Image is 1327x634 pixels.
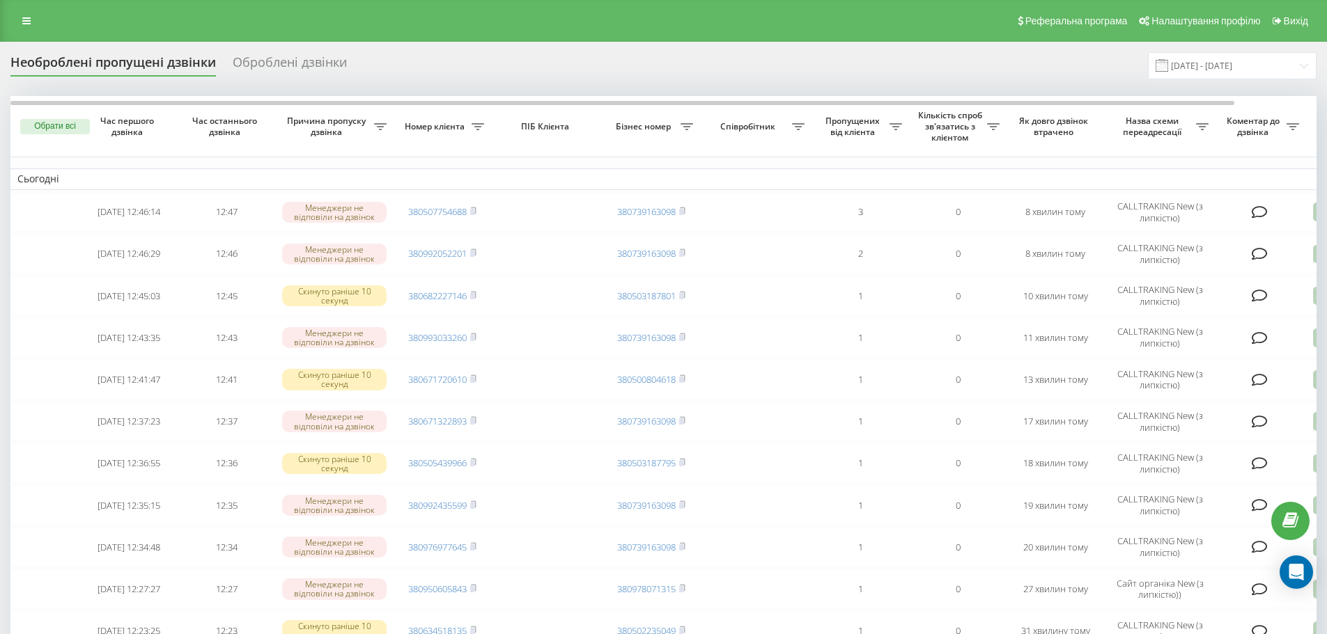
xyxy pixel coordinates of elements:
span: Назва схеми переадресації [1111,116,1196,137]
td: 2 [812,235,909,274]
a: 380739163098 [617,541,676,553]
a: 380682227146 [408,290,467,302]
td: 0 [909,318,1007,357]
div: Оброблені дзвінки [233,55,347,77]
a: 380978071315 [617,583,676,595]
td: 12:47 [178,193,275,232]
td: 3 [812,193,909,232]
td: [DATE] 12:46:14 [80,193,178,232]
div: Скинуто раніше 10 секунд [282,453,387,474]
a: 380993033260 [408,331,467,344]
div: Менеджери не відповіли на дзвінок [282,411,387,431]
td: 0 [909,276,1007,315]
a: 380671720610 [408,373,467,386]
td: 0 [909,569,1007,608]
td: [DATE] 12:36:55 [80,444,178,483]
td: CALLTRAKING New (з липкістю) [1104,486,1216,525]
span: Співробітник [707,121,792,132]
span: Вихід [1284,15,1308,26]
div: Менеджери не відповіли на дзвінок [282,578,387,599]
td: [DATE] 12:35:15 [80,486,178,525]
span: Причина пропуску дзвінка [282,116,374,137]
td: 0 [909,402,1007,441]
td: CALLTRAKING New (з липкістю) [1104,444,1216,483]
td: 12:35 [178,486,275,525]
td: 1 [812,318,909,357]
div: Скинуто раніше 10 секунд [282,285,387,306]
td: 27 хвилин тому [1007,569,1104,608]
span: Кількість спроб зв'язатись з клієнтом [916,110,987,143]
td: 20 хвилин тому [1007,528,1104,566]
td: [DATE] 12:45:03 [80,276,178,315]
span: Час останнього дзвінка [189,116,264,137]
td: 1 [812,528,909,566]
a: 380503187795 [617,457,676,469]
a: 380671322893 [408,415,467,427]
a: 380505439966 [408,457,467,469]
td: [DATE] 12:34:48 [80,528,178,566]
td: 13 хвилин тому [1007,360,1104,399]
td: 12:34 [178,528,275,566]
td: 8 хвилин тому [1007,235,1104,274]
td: Сайт органіка New (з липкістю)) [1104,569,1216,608]
div: Менеджери не відповіли на дзвінок [282,327,387,348]
td: [DATE] 12:37:23 [80,402,178,441]
td: 1 [812,402,909,441]
td: 0 [909,193,1007,232]
div: Скинуто раніше 10 секунд [282,369,387,390]
td: 12:27 [178,569,275,608]
td: 10 хвилин тому [1007,276,1104,315]
a: 380739163098 [617,247,676,260]
td: 1 [812,360,909,399]
div: Необроблені пропущені дзвінки [10,55,216,77]
span: Номер клієнта [401,121,472,132]
td: 12:36 [178,444,275,483]
td: 12:41 [178,360,275,399]
span: Налаштування профілю [1151,15,1260,26]
span: Коментар до дзвінка [1223,116,1287,137]
td: 0 [909,235,1007,274]
td: 11 хвилин тому [1007,318,1104,357]
td: 18 хвилин тому [1007,444,1104,483]
div: Менеджери не відповіли на дзвінок [282,537,387,557]
a: 380739163098 [617,331,676,344]
td: 12:43 [178,318,275,357]
td: 0 [909,444,1007,483]
td: CALLTRAKING New (з липкістю) [1104,318,1216,357]
td: CALLTRAKING New (з липкістю) [1104,528,1216,566]
span: Як довго дзвінок втрачено [1018,116,1093,137]
a: 380950605843 [408,583,467,595]
a: 380500804618 [617,373,676,386]
span: Реферальна програма [1025,15,1128,26]
a: 380976977645 [408,541,467,553]
td: 0 [909,486,1007,525]
span: ПІБ Клієнта [503,121,591,132]
a: 380992435599 [408,499,467,512]
td: 8 хвилин тому [1007,193,1104,232]
a: 380739163098 [617,499,676,512]
td: [DATE] 12:41:47 [80,360,178,399]
div: Менеджери не відповіли на дзвінок [282,495,387,516]
td: CALLTRAKING New (з липкістю) [1104,193,1216,232]
div: Open Intercom Messenger [1280,555,1313,589]
span: Бізнес номер [610,121,681,132]
td: CALLTRAKING New (з липкістю) [1104,276,1216,315]
td: 0 [909,360,1007,399]
a: 380503187801 [617,290,676,302]
td: [DATE] 12:43:35 [80,318,178,357]
td: CALLTRAKING New (з липкістю) [1104,360,1216,399]
td: [DATE] 12:46:29 [80,235,178,274]
td: [DATE] 12:27:27 [80,569,178,608]
td: 17 хвилин тому [1007,402,1104,441]
td: 12:37 [178,402,275,441]
a: 380992052201 [408,247,467,260]
td: 19 хвилин тому [1007,486,1104,525]
span: Час першого дзвінка [91,116,166,137]
td: 0 [909,528,1007,566]
button: Обрати всі [20,119,90,134]
td: 1 [812,569,909,608]
td: CALLTRAKING New (з липкістю) [1104,235,1216,274]
td: 12:46 [178,235,275,274]
td: 1 [812,444,909,483]
td: 1 [812,486,909,525]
